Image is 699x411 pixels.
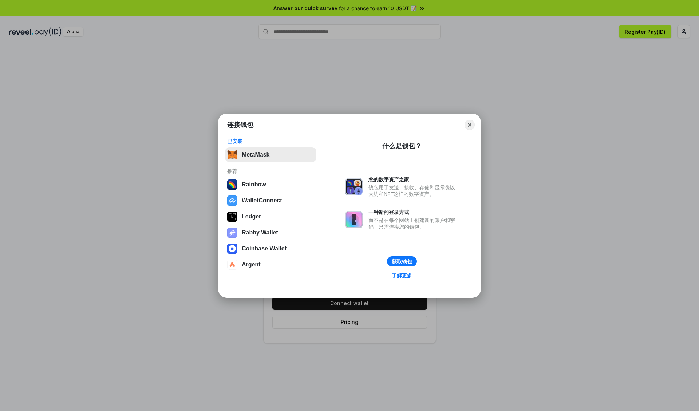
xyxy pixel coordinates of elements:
[225,225,316,240] button: Rabby Wallet
[227,150,237,160] img: svg+xml,%3Csvg%20fill%3D%22none%22%20height%3D%2233%22%20viewBox%3D%220%200%2035%2033%22%20width%...
[242,229,278,236] div: Rabby Wallet
[387,271,416,280] a: 了解更多
[368,184,459,197] div: 钱包用于发送、接收、存储和显示像以太坊和NFT这样的数字资产。
[227,168,314,174] div: 推荐
[387,256,417,266] button: 获取钱包
[225,241,316,256] button: Coinbase Wallet
[227,244,237,254] img: svg+xml,%3Csvg%20width%3D%2228%22%20height%3D%2228%22%20viewBox%3D%220%200%2028%2028%22%20fill%3D...
[345,211,363,228] img: svg+xml,%3Csvg%20xmlns%3D%22http%3A%2F%2Fwww.w3.org%2F2000%2Fsvg%22%20fill%3D%22none%22%20viewBox...
[227,179,237,190] img: svg+xml,%3Csvg%20width%3D%22120%22%20height%3D%22120%22%20viewBox%3D%220%200%20120%20120%22%20fil...
[225,177,316,192] button: Rainbow
[227,228,237,238] img: svg+xml,%3Csvg%20xmlns%3D%22http%3A%2F%2Fwww.w3.org%2F2000%2Fsvg%22%20fill%3D%22none%22%20viewBox...
[227,138,314,145] div: 已安装
[242,245,287,252] div: Coinbase Wallet
[242,197,282,204] div: WalletConnect
[242,181,266,188] div: Rainbow
[345,178,363,195] img: svg+xml,%3Csvg%20xmlns%3D%22http%3A%2F%2Fwww.w3.org%2F2000%2Fsvg%22%20fill%3D%22none%22%20viewBox...
[227,260,237,270] img: svg+xml,%3Csvg%20width%3D%2228%22%20height%3D%2228%22%20viewBox%3D%220%200%2028%2028%22%20fill%3D...
[242,261,261,268] div: Argent
[225,209,316,224] button: Ledger
[382,142,422,150] div: 什么是钱包？
[368,217,459,230] div: 而不是在每个网站上创建新的账户和密码，只需连接您的钱包。
[225,257,316,272] button: Argent
[227,195,237,206] img: svg+xml,%3Csvg%20width%3D%2228%22%20height%3D%2228%22%20viewBox%3D%220%200%2028%2028%22%20fill%3D...
[465,120,475,130] button: Close
[242,151,269,158] div: MetaMask
[242,213,261,220] div: Ledger
[392,272,412,279] div: 了解更多
[227,212,237,222] img: svg+xml,%3Csvg%20xmlns%3D%22http%3A%2F%2Fwww.w3.org%2F2000%2Fsvg%22%20width%3D%2228%22%20height%3...
[368,176,459,183] div: 您的数字资产之家
[225,147,316,162] button: MetaMask
[368,209,459,216] div: 一种新的登录方式
[227,120,253,129] h1: 连接钱包
[392,258,412,265] div: 获取钱包
[225,193,316,208] button: WalletConnect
